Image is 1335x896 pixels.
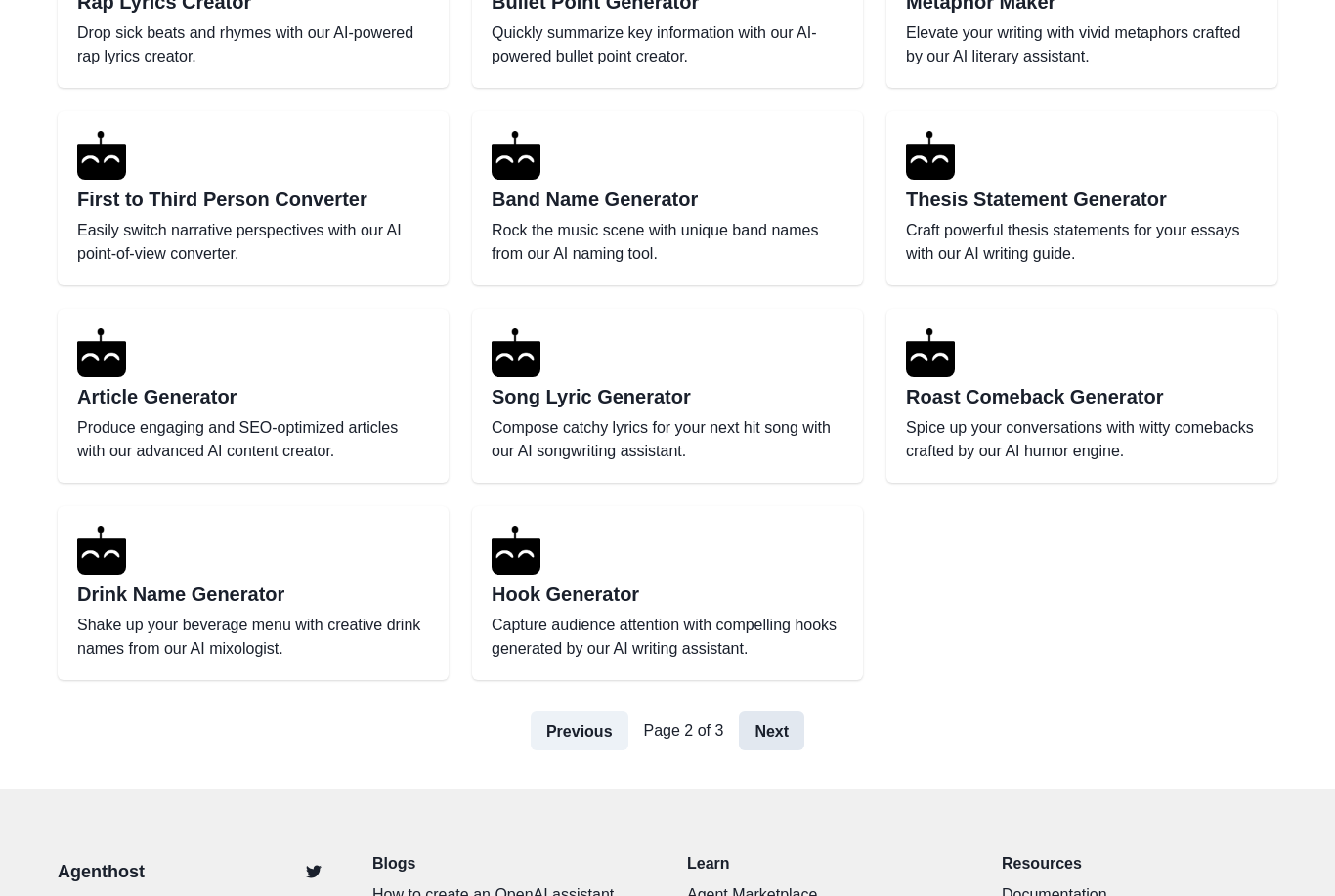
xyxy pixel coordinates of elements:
p: Easily switch narrative perspectives with our AI point-of-view converter. [77,220,429,267]
a: Song Lyric GeneratorSong Lyric GeneratorCompose catchy lyrics for your next hit song with our AI ... [472,310,863,484]
h2: Roast Comeback Generator [906,386,1258,409]
img: First to Third Person Converter [77,132,126,181]
p: Craft powerful thesis statements for your essays with our AI writing guide. [906,220,1258,267]
p: Spice up your conversations with witty comebacks crafted by our AI humor engine. [906,417,1258,464]
a: Previous [531,712,628,751]
h2: Drink Name Generator [77,583,429,607]
p: Shake up your beverage menu with creative drink names from our AI mixologist. [77,615,429,661]
a: Next [739,712,804,751]
a: Drink Name GeneratorDrink Name GeneratorShake up your beverage menu with creative drink names fro... [58,507,449,681]
img: Article Generator [77,329,126,378]
p: Produce engaging and SEO-optimized articles with our advanced AI content creator. [77,417,429,464]
a: Blogs [372,853,648,876]
a: Band Name GeneratorBand Name GeneratorRock the music scene with unique band names from our AI nam... [472,112,863,286]
a: Agenthost [58,860,145,886]
p: Rock the music scene with unique band names from our AI naming tool. [492,220,843,267]
p: Resources [1002,853,1277,876]
p: Learn [687,853,963,876]
img: Thesis Statement Generator [906,132,955,181]
a: First to Third Person ConverterFirst to Third Person ConverterEasily switch narrative perspective... [58,112,449,286]
h2: Article Generator [77,386,429,409]
h2: Thesis Statement Generator [906,189,1258,212]
a: Thesis Statement GeneratorThesis Statement GeneratorCraft powerful thesis statements for your ess... [886,112,1277,286]
img: Band Name Generator [492,132,540,181]
p: Drop sick beats and rhymes with our AI-powered rap lyrics creator. [77,22,429,69]
a: Article GeneratorArticle GeneratorProduce engaging and SEO-optimized articles with our advanced A... [58,310,449,484]
h2: Band Name Generator [492,189,843,212]
img: Roast Comeback Generator [906,329,955,378]
p: Compose catchy lyrics for your next hit song with our AI songwriting assistant. [492,417,843,464]
a: Twitter [294,853,333,892]
h2: Hook Generator [492,583,843,607]
h2: Song Lyric Generator [492,386,843,409]
p: Elevate your writing with vivid metaphors crafted by our AI literary assistant. [906,22,1258,69]
img: Song Lyric Generator [492,329,540,378]
p: Quickly summarize key information with our AI-powered bullet point creator. [492,22,843,69]
img: Hook Generator [492,527,540,576]
a: Hook GeneratorHook GeneratorCapture audience attention with compelling hooks generated by our AI ... [472,507,863,681]
h2: First to Third Person Converter [77,189,429,212]
a: Roast Comeback GeneratorRoast Comeback GeneratorSpice up your conversations with witty comebacks ... [886,310,1277,484]
p: Capture audience attention with compelling hooks generated by our AI writing assistant. [492,615,843,661]
p: Page 2 of 3 [644,720,724,744]
img: Drink Name Generator [77,527,126,576]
